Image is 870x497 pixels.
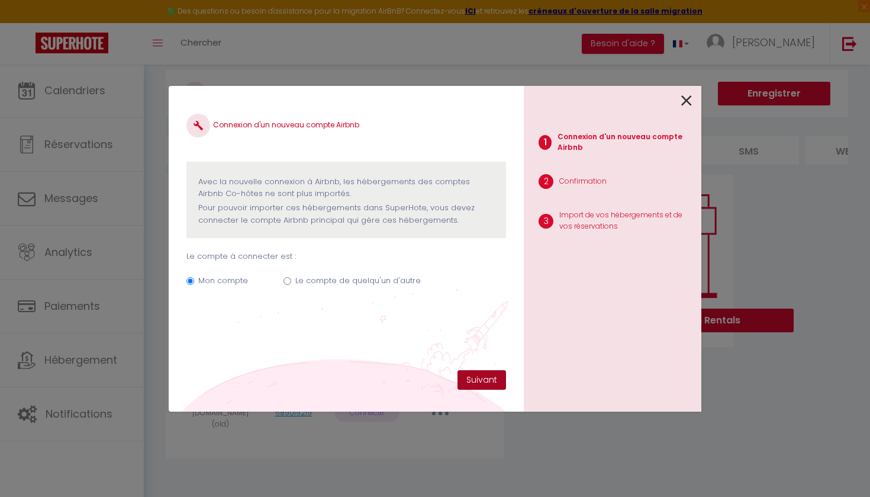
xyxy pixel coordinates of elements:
[295,275,421,287] label: Le compte de quelqu'un d'autre
[559,176,607,187] p: Confirmation
[186,114,506,137] h4: Connexion d'un nouveau compte Airbnb
[539,135,552,150] span: 1
[198,275,248,287] label: Mon compte
[539,174,553,189] span: 2
[539,214,553,229] span: 3
[559,210,692,232] p: Import de vos hébergements et de vos réservations
[198,202,494,226] p: Pour pouvoir importer ces hébergements dans SuperHote, vous devez connecter le compte Airbnb prin...
[9,5,45,40] button: Ouvrir le widget de chat LiveChat
[558,132,692,154] p: Connexion d'un nouveau compte Airbnb
[198,176,494,200] p: Avec la nouvelle connexion à Airbnb, les hébergements des comptes Airbnb Co-hôtes ne sont plus im...
[186,251,506,262] p: Le compte à connecter est :
[457,370,506,390] button: Suivant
